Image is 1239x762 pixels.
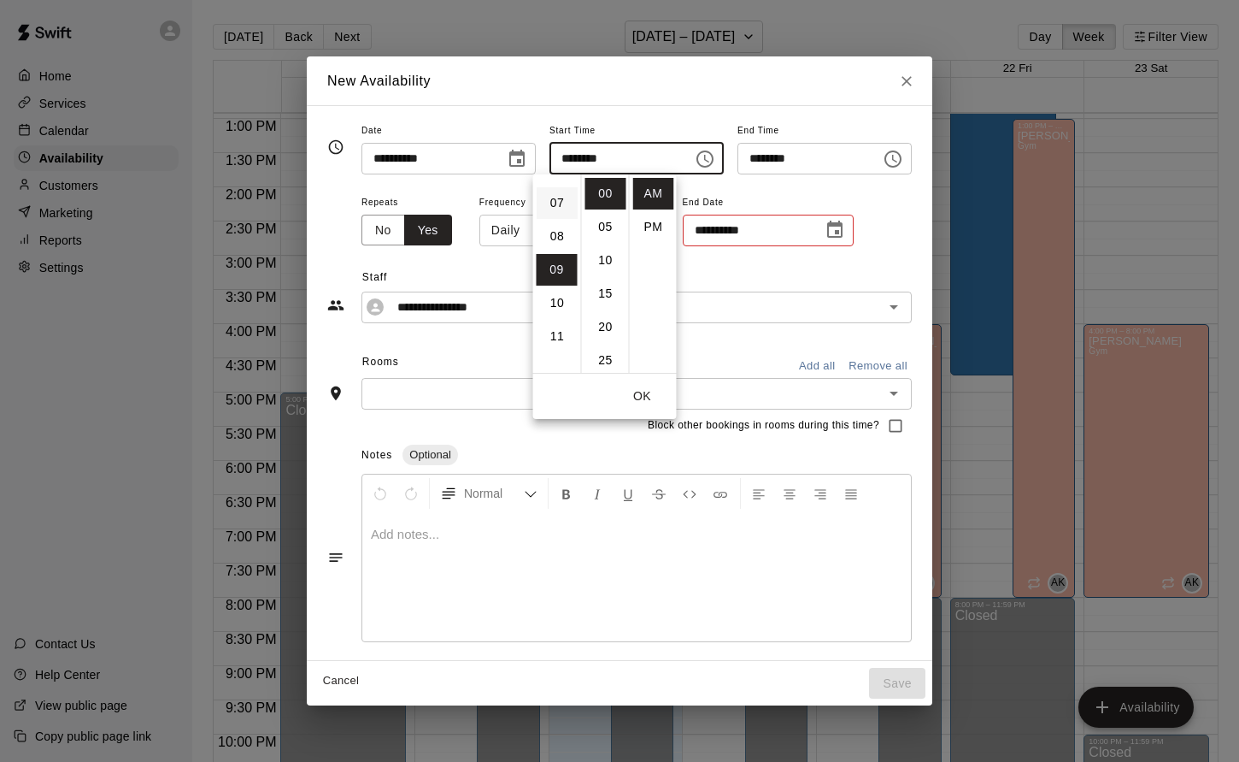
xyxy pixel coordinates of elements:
span: Normal [464,485,524,502]
svg: Notes [327,549,344,566]
li: 0 minutes [585,178,626,210]
svg: Staff [327,297,344,314]
li: 20 minutes [585,311,626,343]
button: Insert Code [675,478,704,509]
button: No [361,215,405,246]
button: Choose date [818,213,852,247]
span: Frequency [479,192,599,215]
button: Choose time, selected time is 9:00 AM [688,142,722,176]
span: End Time [737,120,912,143]
li: 7 hours [537,187,578,219]
span: Block other bookings in rooms during this time? [648,417,879,434]
button: Remove all [844,353,912,380]
button: Right Align [806,478,835,509]
button: Choose date, selected date is Aug 19, 2025 [500,142,534,176]
span: Repeats [361,192,466,215]
button: Format Italics [583,478,612,509]
button: Justify Align [837,478,866,509]
button: Center Align [775,478,804,509]
ul: Select meridiem [629,174,677,373]
li: 10 minutes [585,245,626,276]
ul: Select hours [533,174,581,373]
button: Open [882,295,906,319]
svg: Timing [327,139,344,156]
button: Choose time, selected time is 9:30 AM [876,142,910,176]
span: Start Time [549,120,724,143]
button: Yes [404,215,452,246]
span: Staff [362,264,912,292]
button: OK [615,381,670,412]
span: End Date [683,192,854,215]
svg: Rooms [327,385,344,402]
button: Format Strikethrough [644,478,673,509]
ul: Select minutes [581,174,629,373]
li: AM [633,178,674,210]
span: Optional [402,448,457,461]
li: PM [633,211,674,243]
button: Insert Link [706,478,735,509]
li: 11 hours [537,321,578,352]
div: Daily [479,215,599,246]
button: Format Underline [614,478,643,509]
div: outlined button group [361,215,452,246]
button: Redo [396,478,426,509]
button: Add all [790,353,844,380]
h6: New Availability [327,70,431,92]
li: 9 hours [537,254,578,286]
button: Undo [366,478,395,509]
span: Date [361,120,536,143]
button: Close [891,66,922,97]
button: Format Bold [552,478,581,509]
li: 15 minutes [585,278,626,310]
button: Open [882,381,906,405]
li: 10 hours [537,287,578,319]
li: 5 minutes [585,211,626,243]
span: Rooms [362,356,399,368]
button: Cancel [314,668,368,694]
button: Formatting Options [433,478,544,509]
li: 8 hours [537,221,578,252]
span: Notes [361,449,392,461]
li: 25 minutes [585,345,626,376]
button: Left Align [744,478,773,509]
